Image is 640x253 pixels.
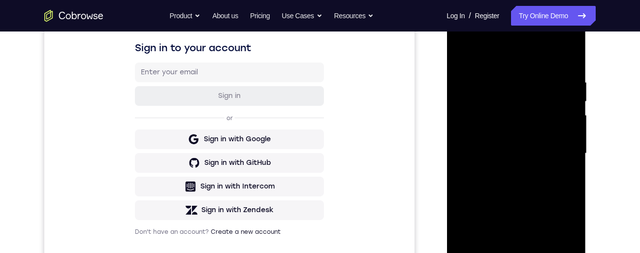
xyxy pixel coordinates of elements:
[170,6,201,26] button: Product
[91,180,280,199] button: Sign in with GitHub
[160,185,226,194] div: Sign in with GitHub
[91,67,280,81] h1: Sign in to your account
[282,6,322,26] button: Use Cases
[447,6,465,26] a: Log In
[91,113,280,132] button: Sign in
[157,232,229,242] div: Sign in with Zendesk
[91,156,280,176] button: Sign in with Google
[156,208,230,218] div: Sign in with Intercom
[212,6,238,26] a: About us
[91,203,280,223] button: Sign in with Intercom
[96,94,274,104] input: Enter your email
[160,161,226,171] div: Sign in with Google
[180,141,191,149] p: or
[44,10,103,22] a: Go to the home page
[334,6,374,26] button: Resources
[91,227,280,247] button: Sign in with Zendesk
[511,6,596,26] a: Try Online Demo
[475,6,499,26] a: Register
[469,10,471,22] span: /
[250,6,270,26] a: Pricing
